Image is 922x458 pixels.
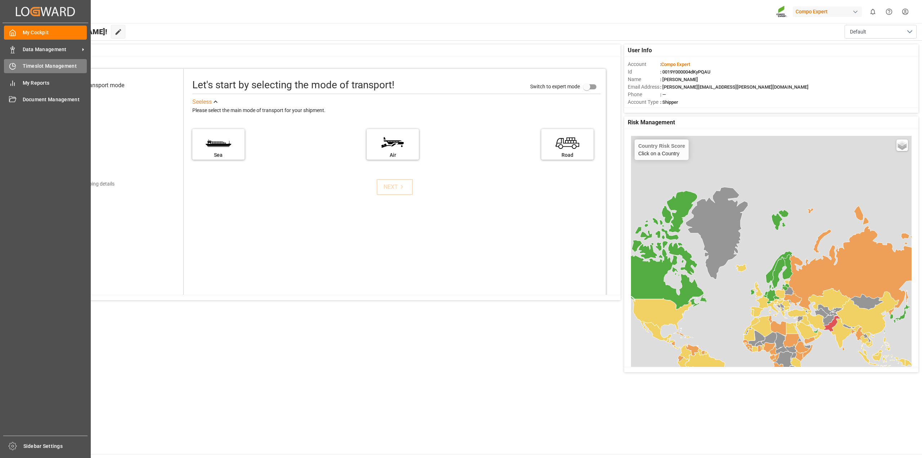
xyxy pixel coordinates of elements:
div: See less [192,98,212,106]
button: NEXT [377,179,413,195]
div: Road [545,151,590,159]
span: Email Address [628,83,660,91]
div: Sea [196,151,241,159]
span: Default [850,28,866,36]
a: My Cockpit [4,26,87,40]
a: Layers [896,139,908,151]
span: Timeslot Management [23,62,87,70]
span: : — [660,92,666,97]
div: Let's start by selecting the mode of transport! [192,77,394,93]
div: Select transport mode [68,81,124,90]
span: : [PERSON_NAME][EMAIL_ADDRESS][PERSON_NAME][DOMAIN_NAME] [660,84,809,90]
span: : [PERSON_NAME] [660,77,698,82]
span: My Cockpit [23,29,87,36]
span: Compo Expert [661,62,690,67]
div: Air [370,151,415,159]
span: : 0019Y000004dKyPQAU [660,69,711,75]
span: Id [628,68,660,76]
h4: Country Risk Score [638,143,685,149]
span: Data Management [23,46,80,53]
div: Please select the main mode of transport for your shipment. [192,106,601,115]
span: Sidebar Settings [23,443,88,450]
span: User Info [628,46,652,55]
a: Timeslot Management [4,59,87,73]
a: My Reports [4,76,87,90]
span: Risk Management [628,118,675,127]
div: Click on a Country [638,143,685,156]
button: open menu [845,25,917,39]
span: Document Management [23,96,87,103]
span: Account [628,61,660,68]
span: : [660,62,690,67]
span: Switch to expert mode [530,84,580,89]
span: My Reports [23,79,87,87]
span: Name [628,76,660,83]
a: Document Management [4,93,87,107]
div: Add shipping details [70,180,115,188]
div: NEXT [384,183,406,191]
span: Account Type [628,98,660,106]
span: : Shipper [660,99,678,105]
span: Phone [628,91,660,98]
